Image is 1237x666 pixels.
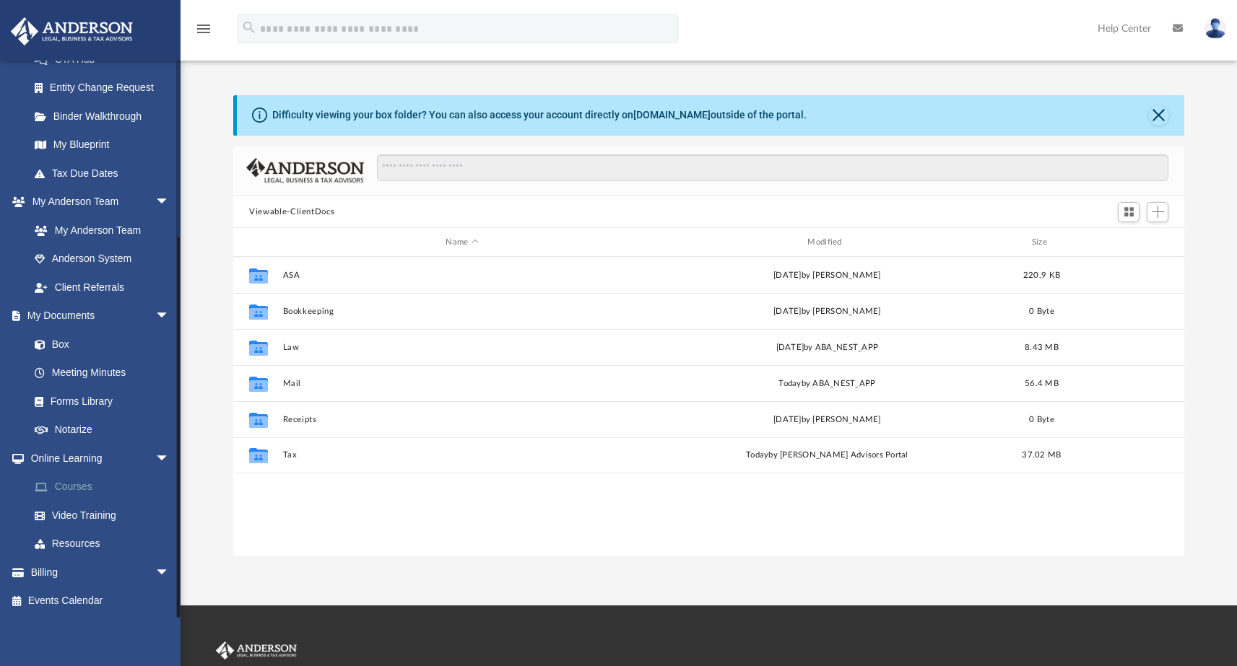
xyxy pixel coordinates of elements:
img: Anderson Advisors Platinum Portal [213,641,300,660]
a: Video Training [20,501,184,530]
div: id [1077,236,1178,249]
i: menu [195,20,212,38]
button: Close [1149,105,1169,126]
a: Box [20,330,177,359]
span: arrow_drop_down [155,188,184,217]
a: Entity Change Request [20,74,191,102]
a: Courses [20,473,191,501]
a: Binder Walkthrough [20,102,191,131]
div: [DATE] by [PERSON_NAME] [648,269,1007,282]
a: Notarize [20,416,184,444]
div: [DATE] by [PERSON_NAME] [648,305,1007,318]
a: Forms Library [20,387,177,416]
span: today [746,451,768,459]
div: Difficulty viewing your box folder? You can also access your account directly on outside of the p... [272,108,807,123]
div: Modified [648,236,1007,249]
a: Anderson System [20,245,184,273]
input: Search files and folders [377,154,1168,182]
button: Viewable-ClientDocs [249,206,334,219]
div: by [PERSON_NAME] Advisors Portal [648,449,1007,462]
span: 37.02 MB [1023,451,1062,459]
a: My Documentsarrow_drop_down [10,302,184,330]
button: Add [1147,202,1168,222]
a: My Blueprint [20,131,184,159]
img: Anderson Advisors Platinum Portal [6,17,137,45]
i: search [241,19,257,35]
a: My Anderson Team [20,216,177,245]
div: Size [1013,236,1071,249]
span: arrow_drop_down [155,302,184,331]
a: Events Calendar [10,587,191,615]
button: Tax [283,450,642,460]
button: Switch to Grid View [1118,202,1140,222]
div: by ABA_NEST_APP [648,377,1007,390]
div: grid [233,257,1184,556]
button: Receipts [283,415,642,424]
a: Billingarrow_drop_down [10,558,191,587]
a: [DOMAIN_NAME] [633,109,711,121]
img: User Pic [1205,18,1226,39]
a: Online Learningarrow_drop_down [10,444,191,473]
span: 8.43 MB [1025,343,1059,351]
span: today [778,380,801,387]
a: Tax Due Dates [20,159,191,188]
span: 56.4 MB [1025,380,1059,387]
span: 0 Byte [1029,307,1054,315]
button: ASA [283,271,642,280]
button: Bookkeeping [283,307,642,316]
button: Law [283,343,642,352]
div: id [240,236,276,249]
a: Client Referrals [20,273,184,302]
div: Name [282,236,641,249]
span: 0 Byte [1029,416,1054,424]
button: Mail [283,379,642,388]
div: [DATE] by ABA_NEST_APP [648,341,1007,354]
a: Resources [20,530,191,558]
span: arrow_drop_down [155,558,184,587]
a: menu [195,27,212,38]
span: arrow_drop_down [155,444,184,473]
a: Meeting Minutes [20,359,184,387]
a: My Anderson Teamarrow_drop_down [10,188,184,216]
div: [DATE] by [PERSON_NAME] [648,413,1007,426]
span: 220.9 KB [1023,271,1060,279]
